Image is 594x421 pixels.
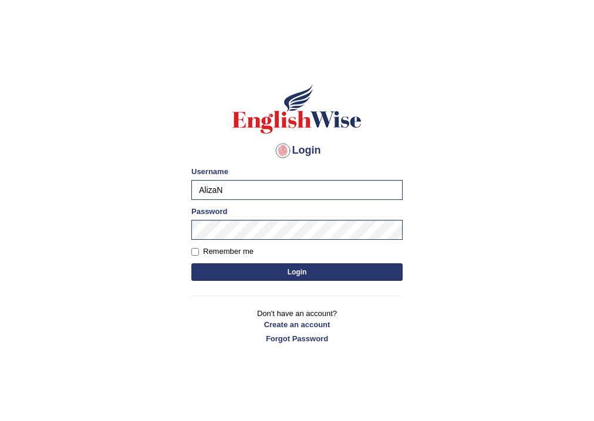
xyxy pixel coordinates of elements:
[191,263,403,281] button: Login
[191,141,403,160] h4: Login
[191,319,403,330] a: Create an account
[230,83,364,135] img: Logo of English Wise sign in for intelligent practice with AI
[191,333,403,344] a: Forgot Password
[191,248,199,256] input: Remember me
[191,206,227,217] label: Password
[191,308,403,344] p: Don't have an account?
[191,166,228,177] label: Username
[191,246,254,257] label: Remember me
